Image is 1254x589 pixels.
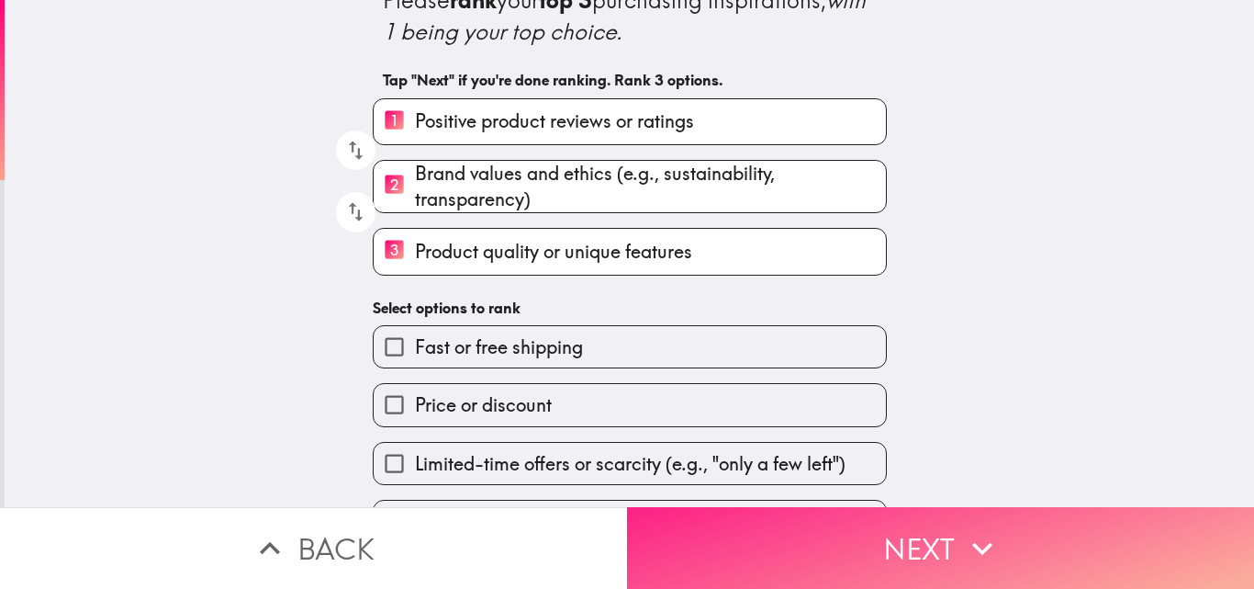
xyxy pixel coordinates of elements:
button: 3Product quality or unique features [374,229,886,274]
button: Price or discount [374,384,886,425]
span: Positive product reviews or ratings [415,108,694,134]
span: Brand values and ethics (e.g., sustainability, transparency) [415,161,886,212]
h6: Tap "Next" if you're done ranking. Rank 3 options. [383,70,877,90]
span: Limited-time offers or scarcity (e.g., "only a few left") [415,451,845,477]
button: Fast or free shipping [374,326,886,368]
button: Next [627,507,1254,589]
button: 1Positive product reviews or ratings [374,99,886,144]
h6: Select options to rank [373,298,887,318]
span: Fast or free shipping [415,334,583,360]
button: Limited-time offers or scarcity (e.g., "only a few left") [374,443,886,484]
span: Price or discount [415,392,552,418]
span: Product quality or unique features [415,239,692,265]
button: 2Brand values and ethics (e.g., sustainability, transparency) [374,161,886,212]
